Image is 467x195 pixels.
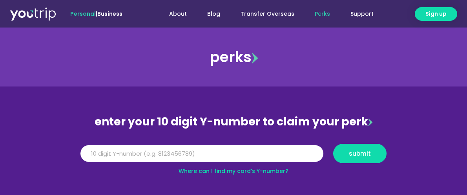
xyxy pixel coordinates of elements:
[333,144,387,163] button: submit
[80,144,387,169] form: Y Number
[305,7,340,21] a: Perks
[77,112,390,132] div: enter your 10 digit Y-number to claim your perk
[144,7,384,21] nav: Menu
[179,167,288,175] a: Where can I find my card’s Y-number?
[97,10,122,18] a: Business
[197,7,230,21] a: Blog
[415,7,457,21] a: Sign up
[70,10,96,18] span: Personal
[425,10,447,18] span: Sign up
[159,7,197,21] a: About
[70,10,122,18] span: |
[340,7,384,21] a: Support
[80,145,323,162] input: 10 digit Y-number (e.g. 8123456789)
[349,151,371,156] span: submit
[230,7,305,21] a: Transfer Overseas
